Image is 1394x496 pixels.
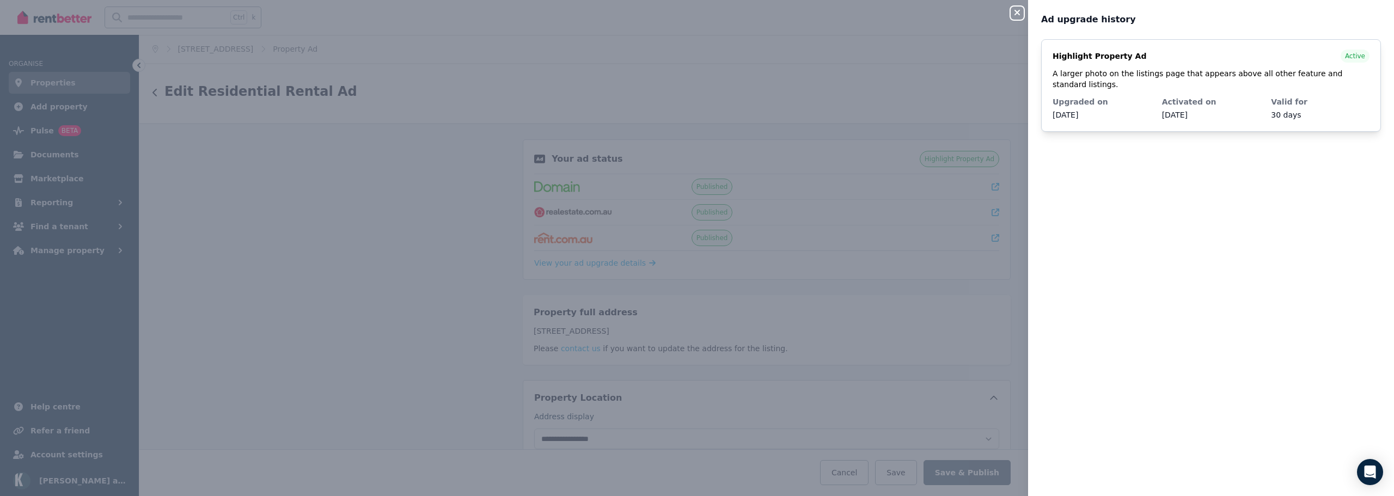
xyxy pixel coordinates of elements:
[1053,68,1369,90] p: A larger photo on the listings page that appears above all other feature and standard listings.
[1053,109,1151,120] dd: [DATE]
[1357,459,1383,485] div: Open Intercom Messenger
[1162,96,1261,107] dt: Activated on
[1053,52,1146,60] span: Highlight Property Ad
[1345,52,1365,60] span: Active
[1041,13,1136,26] span: Ad upgrade history
[1162,109,1261,120] dd: [DATE]
[1271,96,1369,107] dt: Valid for
[1053,96,1151,107] dt: Upgraded on
[1271,109,1369,120] dd: 30 days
